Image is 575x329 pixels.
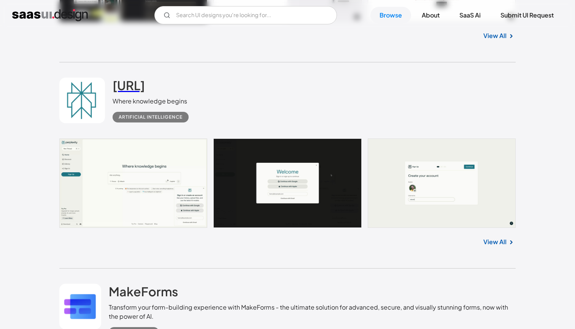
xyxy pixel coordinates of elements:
[450,7,490,24] a: SaaS Ai
[370,7,411,24] a: Browse
[113,78,145,93] h2: [URL]
[109,284,178,299] h2: MakeForms
[109,284,178,303] a: MakeForms
[109,303,516,321] div: Transform your form-building experience with MakeForms - the ultimate solution for advanced, secu...
[491,7,563,24] a: Submit UI Request
[483,31,507,40] a: View All
[113,78,145,97] a: [URL]
[113,97,195,106] div: Where knowledge begins
[154,6,337,24] input: Search UI designs you're looking for...
[483,237,507,246] a: View All
[12,9,88,21] a: home
[413,7,449,24] a: About
[119,113,183,122] div: Artificial Intelligence
[154,6,337,24] form: Email Form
